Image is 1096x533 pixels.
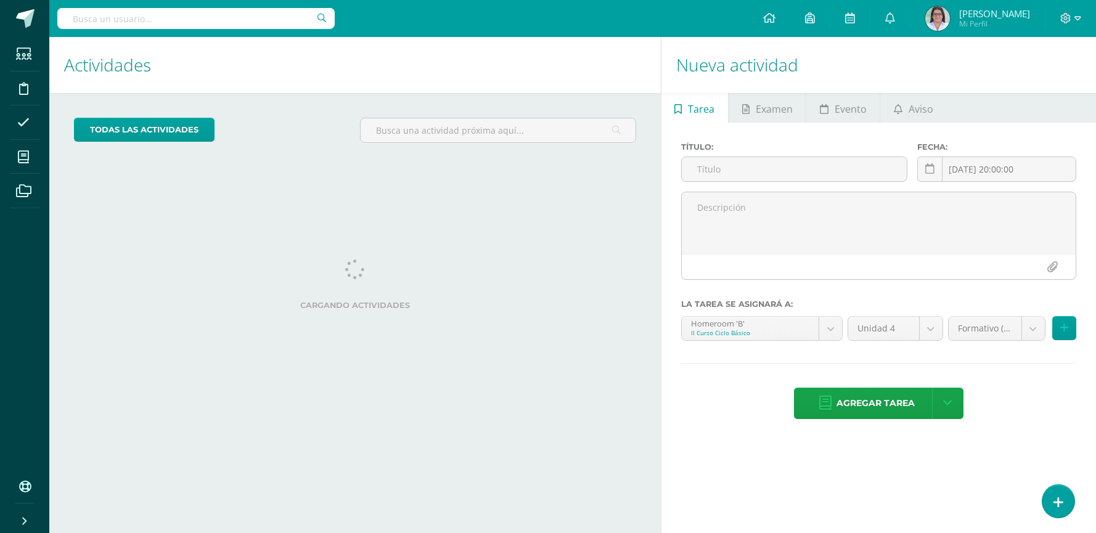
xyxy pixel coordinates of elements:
[909,94,933,124] span: Aviso
[681,299,1076,309] label: La tarea se asignará a:
[691,328,809,337] div: II Curso Ciclo Básico
[925,6,950,31] img: 69aa824f1337ad42e7257fae7599adbb.png
[682,157,907,181] input: Título
[806,93,880,123] a: Evento
[857,317,909,340] span: Unidad 4
[848,317,942,340] a: Unidad 4
[959,7,1030,20] span: [PERSON_NAME]
[64,37,646,93] h1: Actividades
[949,317,1045,340] a: Formativo (80.0%)
[918,157,1076,181] input: Fecha de entrega
[959,18,1030,29] span: Mi Perfil
[836,388,915,418] span: Agregar tarea
[729,93,806,123] a: Examen
[756,94,793,124] span: Examen
[688,94,714,124] span: Tarea
[682,317,842,340] a: Homeroom 'B'II Curso Ciclo Básico
[958,317,1012,340] span: Formativo (80.0%)
[681,142,907,152] label: Título:
[74,118,215,142] a: todas las Actividades
[917,142,1076,152] label: Fecha:
[835,94,867,124] span: Evento
[880,93,946,123] a: Aviso
[74,301,636,310] label: Cargando actividades
[361,118,636,142] input: Busca una actividad próxima aquí...
[57,8,335,29] input: Busca un usuario...
[661,93,728,123] a: Tarea
[676,37,1081,93] h1: Nueva actividad
[691,317,809,328] div: Homeroom 'B'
